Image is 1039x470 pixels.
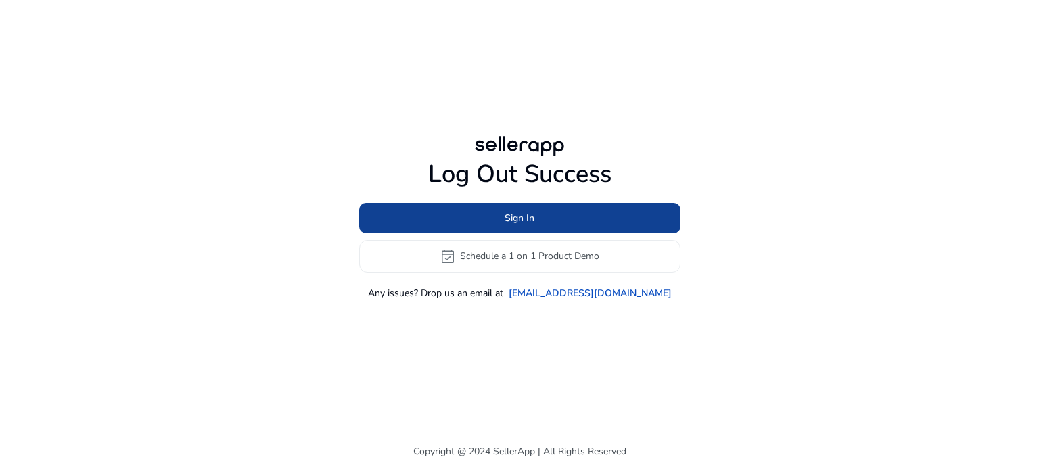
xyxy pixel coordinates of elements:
span: event_available [440,248,456,264]
a: [EMAIL_ADDRESS][DOMAIN_NAME] [509,286,672,300]
h1: Log Out Success [359,160,680,189]
span: Sign In [505,211,534,225]
button: event_availableSchedule a 1 on 1 Product Demo [359,240,680,273]
button: Sign In [359,203,680,233]
p: Any issues? Drop us an email at [368,286,503,300]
